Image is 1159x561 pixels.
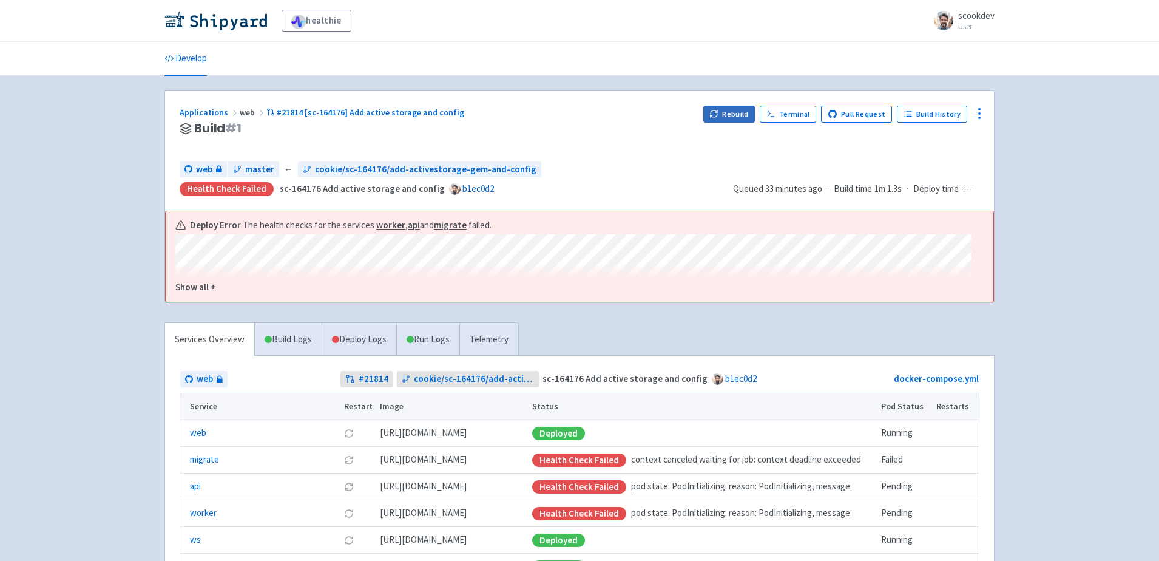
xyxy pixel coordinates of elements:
div: context canceled waiting for job: context deadline exceeded [532,453,873,467]
a: cookie/sc-164176/add-activestorage-gem-and-config [298,161,541,178]
th: Service [180,393,340,420]
span: ← [284,163,293,177]
strong: sc-164176 Add active storage and config [280,183,445,194]
a: migrate [190,453,219,467]
a: #21814 [sc-164176] Add active storage and config [266,107,466,118]
td: Running [877,420,933,447]
b: Deploy Error [190,219,241,233]
span: [DOMAIN_NAME][URL] [380,426,467,440]
th: Image [376,393,529,420]
a: ws [190,533,201,547]
a: Applications [180,107,240,118]
div: Health check failed [180,182,274,196]
div: Deployed [532,427,585,440]
span: [DOMAIN_NAME][URL] [380,480,467,494]
button: Restart pod [344,482,354,492]
span: master [245,163,274,177]
strong: sc-164176 Add active storage and config [542,373,708,384]
span: [DOMAIN_NAME][URL] [380,533,467,547]
span: web [240,107,266,118]
a: docker-compose.yml [894,373,979,384]
span: -:-- [961,182,972,196]
span: # 1 [225,120,242,137]
span: Queued [733,183,822,194]
a: api [408,219,420,231]
a: Terminal [760,106,816,123]
button: Restart pod [344,535,354,545]
a: scookdev User [927,11,995,30]
a: Services Overview [165,323,254,356]
small: User [958,22,995,30]
td: Failed [877,447,933,474]
a: migrate [434,219,467,231]
a: Pull Request [821,106,892,123]
td: Pending [877,500,933,527]
span: cookie/sc-164176/add-activestorage-gem-and-config [315,163,536,177]
td: Pending [877,474,933,500]
span: Deploy time [913,182,959,196]
button: Restart pod [344,429,354,438]
button: Rebuild [703,106,755,123]
a: Build History [897,106,967,123]
a: Telemetry [459,323,518,356]
div: Health check failed [532,454,626,467]
th: Pod Status [877,393,933,420]
span: web [196,163,212,177]
div: Health check failed [532,507,626,520]
a: Build Logs [255,323,322,356]
a: #21814 [340,371,393,387]
span: [DOMAIN_NAME][URL] [380,506,467,520]
button: Show all + [175,280,971,294]
span: [DOMAIN_NAME][URL] [380,453,467,467]
div: · · [733,182,979,196]
span: scookdev [958,10,995,21]
a: Develop [164,42,207,76]
button: Restart pod [344,455,354,465]
a: cookie/sc-164176/add-activestorage-gem-and-config [397,371,539,387]
th: Status [529,393,877,420]
a: Deploy Logs [322,323,396,356]
td: Running [877,527,933,554]
span: 1m 1.3s [874,182,902,196]
a: Run Logs [396,323,459,356]
button: Restart pod [344,509,354,518]
div: pod state: PodInitializing: reason: PodInitializing, message: [532,480,873,494]
a: web [190,426,206,440]
a: b1ec0d2 [725,373,757,384]
a: web [180,371,228,387]
img: Shipyard logo [164,11,267,30]
span: The health checks for the services , and failed. [243,219,493,233]
div: Health check failed [532,480,626,494]
span: cookie/sc-164176/add-activestorage-gem-and-config [414,372,535,386]
div: Deployed [532,534,585,547]
a: api [190,480,201,494]
a: web [180,161,227,178]
a: healthie [282,10,351,32]
a: worker [190,506,217,520]
span: Build time [834,182,872,196]
a: b1ec0d2 [462,183,494,194]
a: worker [376,219,405,231]
div: pod state: PodInitializing: reason: PodInitializing, message: [532,506,873,520]
strong: # 21814 [359,372,388,386]
time: 33 minutes ago [765,183,822,194]
u: Show all + [175,281,216,293]
th: Restart [340,393,376,420]
th: Restarts [933,393,979,420]
a: master [228,161,279,178]
span: web [197,372,213,386]
span: Build [194,121,242,135]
